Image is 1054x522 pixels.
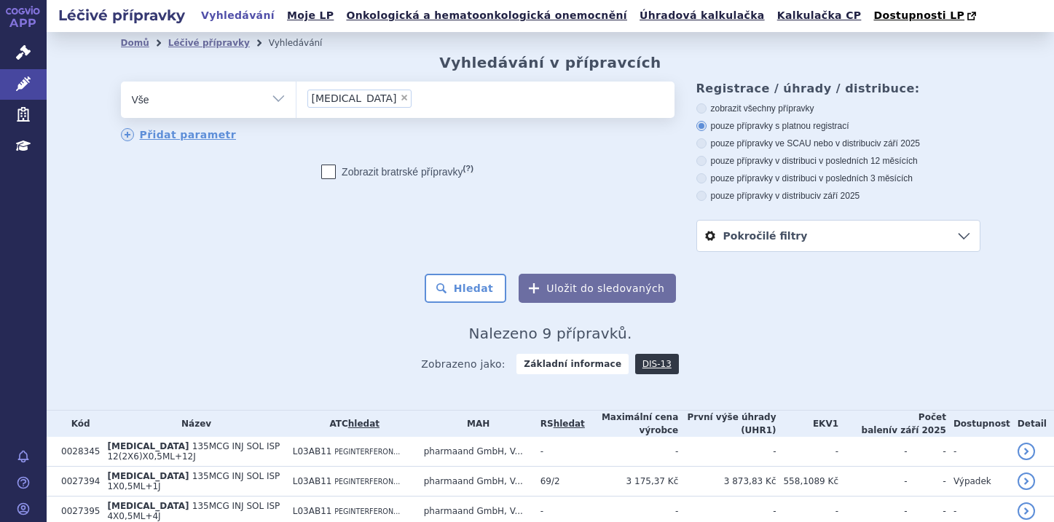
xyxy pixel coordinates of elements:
a: Onkologická a hematoonkologická onemocnění [342,6,632,25]
span: Dostupnosti LP [873,9,964,21]
a: hledat [554,419,585,429]
span: v září 2025 [877,138,920,149]
span: [MEDICAL_DATA] [312,93,397,103]
td: - [678,437,776,467]
td: 3 175,37 Kč [585,467,678,497]
span: Zobrazeno jako: [421,354,506,374]
span: L03AB11 [293,476,332,486]
th: ATC [286,411,417,437]
label: Zobrazit bratrské přípravky [321,165,473,179]
a: detail [1018,472,1035,490]
span: [MEDICAL_DATA] [107,471,189,481]
a: detail [1018,502,1035,520]
span: [MEDICAL_DATA] [107,501,189,511]
a: hledat [348,419,379,429]
th: MAH [417,411,533,437]
h2: Vyhledávání v přípravcích [439,54,661,71]
td: - [838,437,908,467]
th: EKV1 [776,411,838,437]
td: pharmaand GmbH, V... [417,437,533,467]
td: 3 873,83 Kč [678,467,776,497]
td: - [946,437,1010,467]
span: L03AB11 [293,446,332,456]
td: - [776,437,838,467]
span: × [400,93,409,102]
a: Dostupnosti LP [869,6,983,26]
td: 0028345 [54,437,100,467]
a: Léčivé přípravky [168,38,250,48]
strong: Základní informace [516,354,629,374]
span: Nalezeno 9 přípravků. [469,325,632,342]
td: 558,1089 Kč [776,467,838,497]
h3: Registrace / úhrady / distribuce: [696,82,980,95]
span: 135MCG INJ SOL ISP 4X0,5ML+4J [107,501,280,521]
span: v září 2025 [817,191,860,201]
th: První výše úhrady (UHR1) [678,411,776,437]
a: Pokročilé filtry [697,221,980,251]
td: - [908,437,946,467]
label: pouze přípravky s platnou registrací [696,120,980,132]
th: Název [100,411,285,437]
span: PEGINTERFERON... [334,507,400,515]
th: Kód [54,411,100,437]
span: PEGINTERFERON... [334,448,400,456]
a: Vyhledávání [197,6,279,25]
span: 135MCG INJ SOL ISP 12(2X6)X0,5ML+12J [107,441,280,462]
td: pharmaand GmbH, V... [417,467,533,497]
label: pouze přípravky v distribuci v posledních 3 měsících [696,173,980,184]
button: Uložit do sledovaných [519,274,676,303]
span: [MEDICAL_DATA] [107,441,189,451]
abbr: (?) [463,164,473,173]
input: [MEDICAL_DATA] [416,89,424,107]
span: 135MCG INJ SOL ISP 1X0,5ML+1J [107,471,280,491]
button: Hledat [425,274,507,303]
a: detail [1018,443,1035,460]
td: - [838,467,908,497]
th: RS [533,411,585,437]
th: Počet balení [838,411,946,437]
a: Domů [121,38,149,48]
label: zobrazit všechny přípravky [696,103,980,114]
label: pouze přípravky ve SCAU nebo v distribuci [696,138,980,149]
th: Dostupnost [946,411,1010,437]
a: DIS-13 [635,354,679,374]
span: PEGINTERFERON... [334,478,400,486]
li: Vyhledávání [269,32,342,54]
h2: Léčivé přípravky [47,5,197,25]
a: Úhradová kalkulačka [635,6,769,25]
label: pouze přípravky v distribuci [696,190,980,202]
label: pouze přípravky v distribuci v posledních 12 měsících [696,155,980,167]
a: Kalkulačka CP [773,6,866,25]
span: v září 2025 [892,425,946,435]
td: 0027394 [54,467,100,497]
span: 69/2 [540,476,560,486]
th: Maximální cena výrobce [585,411,678,437]
td: - [585,437,678,467]
td: - [908,467,946,497]
span: L03AB11 [293,506,332,516]
td: - [533,437,585,467]
a: Moje LP [283,6,338,25]
td: Výpadek [946,467,1010,497]
a: Přidat parametr [121,128,237,141]
th: Detail [1010,411,1054,437]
